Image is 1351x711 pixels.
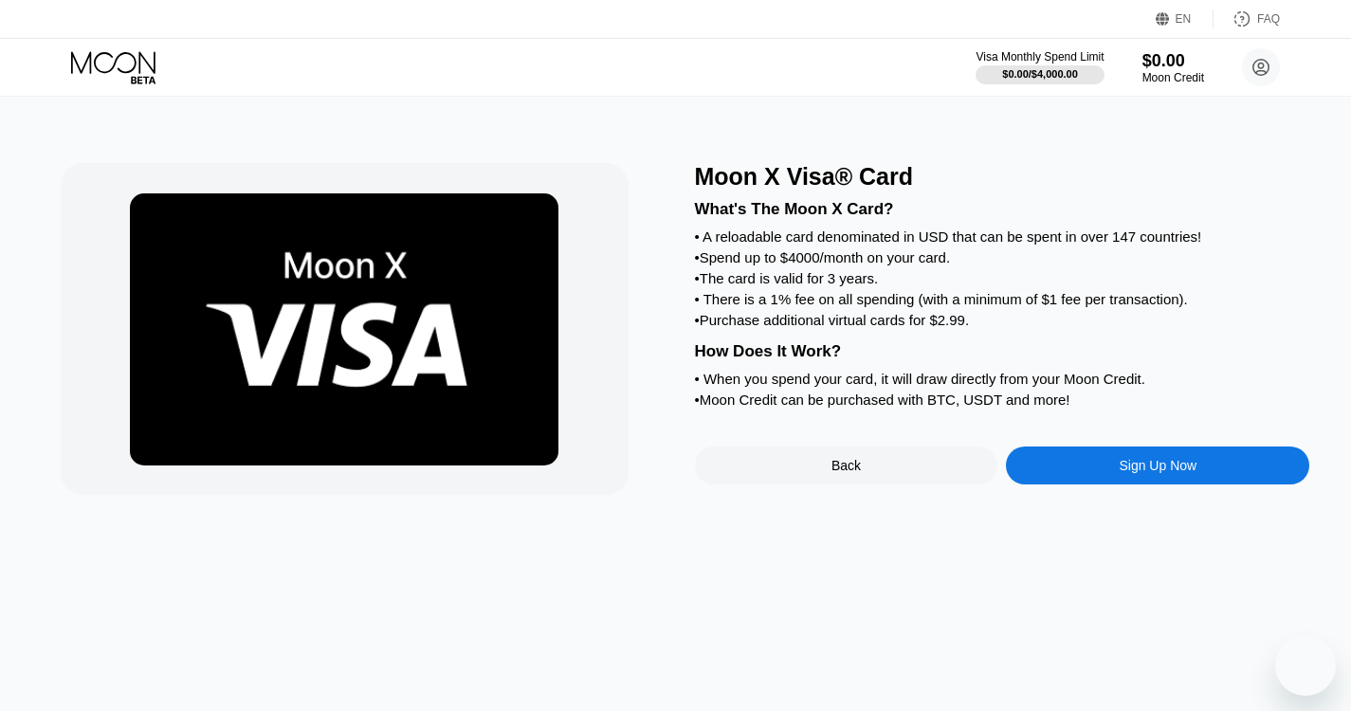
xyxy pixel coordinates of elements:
div: $0.00 / $4,000.00 [1002,68,1078,80]
div: Back [695,447,998,484]
div: • The card is valid for 3 years. [695,270,1310,286]
iframe: Knapp för att öppna meddelandefönstret [1275,635,1336,696]
div: • Purchase additional virtual cards for $2.99. [695,312,1310,328]
div: Visa Monthly Spend Limit$0.00/$4,000.00 [976,50,1104,84]
div: Moon X Visa® Card [695,163,1310,191]
div: How Does It Work? [695,342,1310,361]
div: FAQ [1257,12,1280,26]
div: Visa Monthly Spend Limit [976,50,1104,64]
div: • There is a 1% fee on all spending (with a minimum of $1 fee per transaction). [695,291,1310,307]
div: • Spend up to $4000/month on your card. [695,249,1310,265]
div: • Moon Credit can be purchased with BTC, USDT and more! [695,392,1310,408]
div: Moon Credit [1142,71,1204,84]
div: Back [831,458,861,473]
div: FAQ [1214,9,1280,28]
div: Sign Up Now [1006,447,1309,484]
div: Sign Up Now [1119,458,1196,473]
div: $0.00Moon Credit [1142,51,1204,84]
div: EN [1176,12,1192,26]
div: EN [1156,9,1214,28]
div: What's The Moon X Card? [695,200,1310,219]
div: $0.00 [1142,51,1204,71]
div: • When you spend your card, it will draw directly from your Moon Credit. [695,371,1310,387]
div: • A reloadable card denominated in USD that can be spent in over 147 countries! [695,228,1310,245]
